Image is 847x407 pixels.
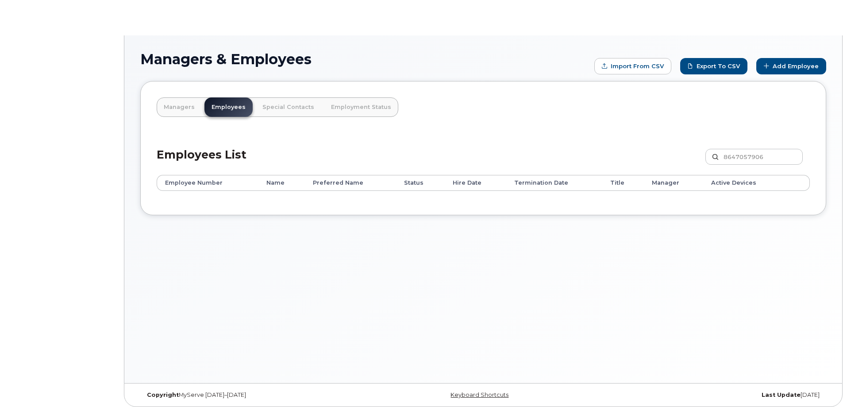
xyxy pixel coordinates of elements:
strong: Last Update [762,391,801,398]
div: [DATE] [597,391,826,399]
h1: Managers & Employees [140,51,590,67]
a: Add Employee [756,58,826,74]
h2: Employees List [157,149,246,175]
th: Active Devices [703,175,787,191]
a: Keyboard Shortcuts [450,391,508,398]
strong: Copyright [147,391,179,398]
form: Import from CSV [594,58,671,74]
div: MyServe [DATE]–[DATE] [140,391,369,399]
a: Export to CSV [680,58,747,74]
th: Manager [644,175,704,191]
a: Special Contacts [255,97,321,117]
th: Preferred Name [305,175,396,191]
th: Status [396,175,445,191]
a: Managers [157,97,202,117]
th: Name [258,175,305,191]
a: Employment Status [324,97,398,117]
a: Employees [204,97,253,117]
th: Termination Date [506,175,602,191]
th: Title [602,175,643,191]
th: Hire Date [445,175,506,191]
th: Employee Number [157,175,258,191]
